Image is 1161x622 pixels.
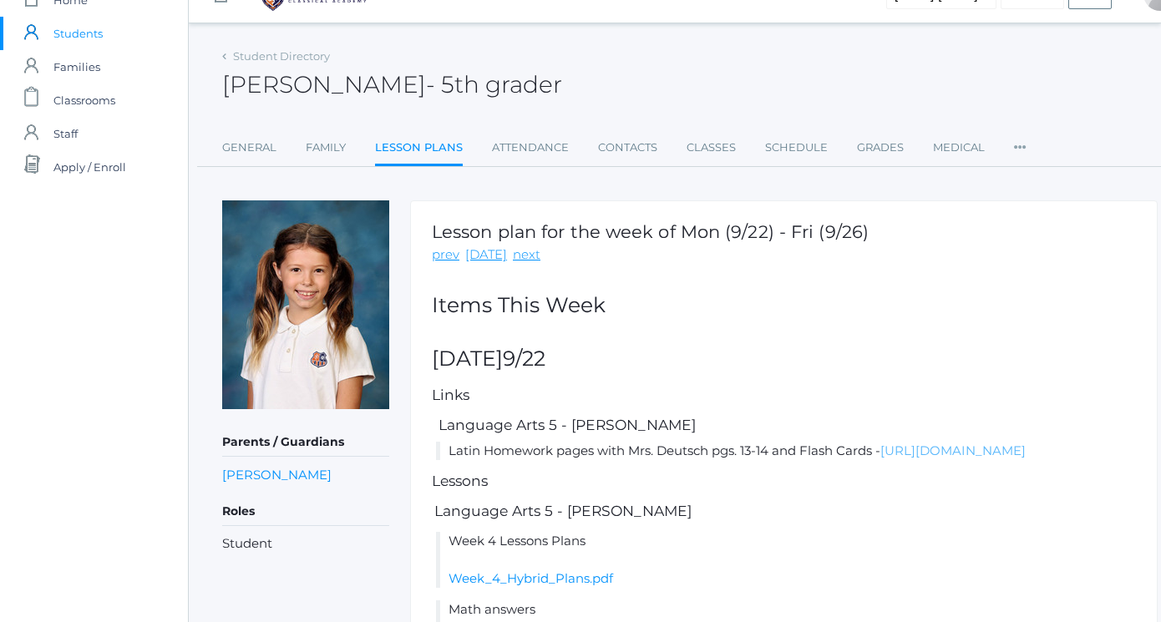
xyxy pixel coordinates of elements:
[857,131,904,164] a: Grades
[222,72,562,98] h2: [PERSON_NAME]
[432,222,869,241] h1: Lesson plan for the week of Mon (9/22) - Fri (9/26)
[465,245,507,265] a: [DATE]
[503,346,545,371] span: 9/22
[492,131,569,164] a: Attendance
[222,498,389,526] h5: Roles
[53,17,103,50] span: Students
[449,570,613,586] a: Week_4_Hybrid_Plans.pdf
[436,417,1136,433] h5: Language Arts 5 - [PERSON_NAME]
[432,473,1136,489] h5: Lessons
[432,245,459,265] a: prev
[53,150,126,184] span: Apply / Enroll
[53,50,100,83] span: Families
[426,70,562,99] span: - 5th grader
[513,245,540,265] a: next
[933,131,985,164] a: Medical
[53,117,78,150] span: Staff
[432,347,1136,371] h2: [DATE]
[436,532,1136,589] li: Week 4 Lessons Plans
[233,49,330,63] a: Student Directory
[53,83,115,117] span: Classrooms
[432,503,1136,519] h5: Language Arts 5 - [PERSON_NAME]
[222,131,276,164] a: General
[436,442,1136,461] li: Latin Homework pages with Mrs. Deutsch pgs. 13-14 and Flash Cards -
[432,294,1136,317] h2: Items This Week
[598,131,657,164] a: Contacts
[880,442,1026,458] a: [URL][DOMAIN_NAME]
[222,465,332,484] a: [PERSON_NAME]
[687,131,736,164] a: Classes
[375,131,463,167] a: Lesson Plans
[432,387,1136,403] h5: Links
[765,131,828,164] a: Schedule
[306,131,346,164] a: Family
[222,428,389,457] h5: Parents / Guardians
[222,200,389,409] img: Ceylee Ekdahl
[222,534,389,554] li: Student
